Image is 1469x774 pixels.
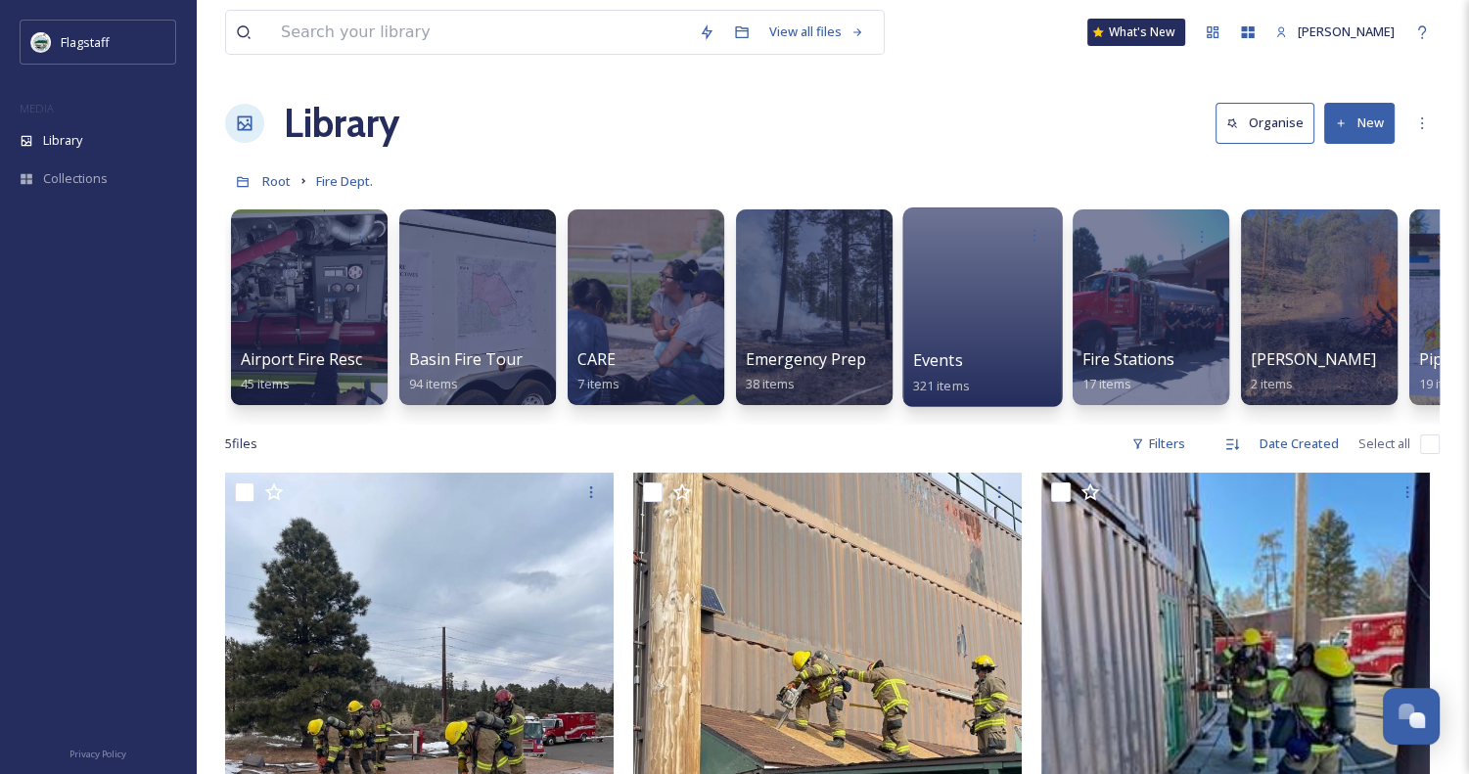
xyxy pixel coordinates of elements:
[577,348,616,370] span: CARE
[1298,23,1395,40] span: [PERSON_NAME]
[1358,434,1410,453] span: Select all
[1216,103,1314,143] button: Organise
[409,375,458,392] span: 94 items
[746,350,866,392] a: Emergency Prep38 items
[1383,688,1440,745] button: Open Chat
[316,169,373,193] a: Fire Dept.
[913,349,963,371] span: Events
[1122,425,1195,463] div: Filters
[1250,425,1349,463] div: Date Created
[1082,350,1174,392] a: Fire Stations17 items
[1087,19,1185,46] a: What's New
[1251,375,1293,392] span: 2 items
[20,101,54,115] span: MEDIA
[262,169,291,193] a: Root
[69,748,126,760] span: Privacy Policy
[43,169,108,188] span: Collections
[1324,103,1395,143] button: New
[225,434,257,453] span: 5 file s
[43,131,82,150] span: Library
[1082,375,1131,392] span: 17 items
[241,348,381,370] span: Airport Fire Rescue
[271,11,689,54] input: Search your library
[284,94,399,153] a: Library
[1251,348,1376,370] span: [PERSON_NAME]
[241,350,381,392] a: Airport Fire Rescue45 items
[913,351,970,394] a: Events321 items
[69,741,126,764] a: Privacy Policy
[61,33,110,51] span: Flagstaff
[577,375,620,392] span: 7 items
[241,375,290,392] span: 45 items
[577,350,620,392] a: CARE7 items
[1419,375,1468,392] span: 19 items
[913,376,970,393] span: 321 items
[409,350,523,392] a: Basin Fire Tour94 items
[746,375,795,392] span: 38 items
[746,348,866,370] span: Emergency Prep
[1265,13,1404,51] a: [PERSON_NAME]
[316,172,373,190] span: Fire Dept.
[1251,350,1376,392] a: [PERSON_NAME]2 items
[31,32,51,52] img: images%20%282%29.jpeg
[759,13,874,51] a: View all files
[1216,103,1324,143] a: Organise
[409,348,523,370] span: Basin Fire Tour
[1082,348,1174,370] span: Fire Stations
[262,172,291,190] span: Root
